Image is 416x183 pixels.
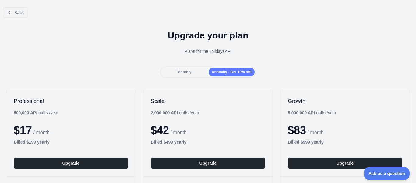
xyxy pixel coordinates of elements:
[151,97,265,105] h2: Scale
[364,167,410,180] iframe: Toggle Customer Support
[288,124,306,137] span: $ 83
[288,110,326,115] b: 5,000,000 API calls
[151,124,169,137] span: $ 42
[151,110,199,116] div: / year
[151,110,189,115] b: 2,000,000 API calls
[288,110,336,116] div: / year
[288,97,402,105] h2: Growth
